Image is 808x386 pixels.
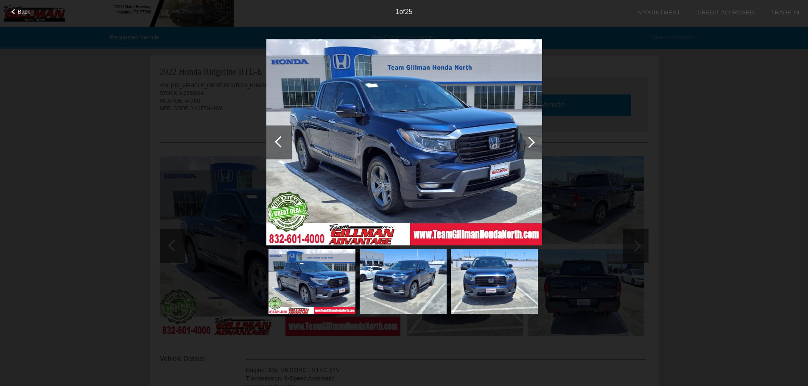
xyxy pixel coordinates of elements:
[18,8,31,15] span: Back
[771,9,800,16] a: Trade-In
[697,9,754,16] a: Credit Approved
[266,39,542,246] img: image.aspx
[405,8,413,15] span: 25
[395,8,399,15] span: 1
[637,9,680,16] a: Appointment
[268,249,355,314] img: image.aspx
[360,249,447,314] img: image.aspx
[451,249,538,314] img: image.aspx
